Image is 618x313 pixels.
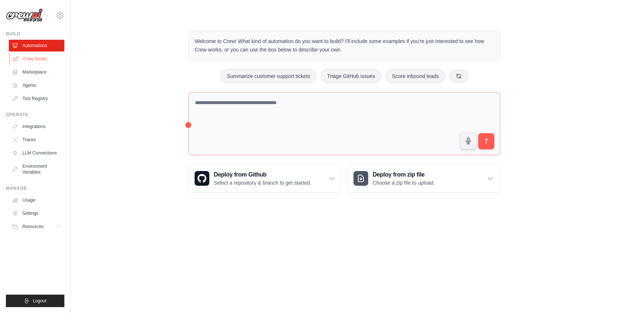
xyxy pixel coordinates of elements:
[9,160,64,178] a: Environment Variables
[6,295,64,307] button: Logout
[9,221,64,232] button: Resources
[373,170,435,179] h3: Deploy from zip file
[6,185,64,191] div: Manage
[321,69,381,83] button: Triage GitHub issues
[9,79,64,91] a: Agents
[386,69,445,83] button: Score inbound leads
[6,8,43,22] img: Logo
[33,298,46,304] span: Logout
[9,93,64,104] a: Tool Registry
[214,170,311,179] h3: Deploy from Github
[9,147,64,159] a: LLM Connections
[9,134,64,146] a: Traces
[195,37,494,54] p: Welcome to Crew! What kind of automation do you want to build? I'll include some examples if you'...
[477,268,592,292] p: Describe the automation you want to build, select an example option, or use the microphone to spe...
[214,179,311,186] p: Select a repository & branch to get started.
[373,179,435,186] p: Choose a zip file to upload.
[9,40,64,51] a: Automations
[9,194,64,206] a: Usage
[6,31,64,37] div: Build
[477,255,592,265] h3: Create an automation
[10,53,65,65] a: Crew Studio
[596,246,601,251] button: Close walkthrough
[22,224,43,230] span: Resources
[221,69,316,83] button: Summarize customer support tickets
[9,66,64,78] a: Marketplace
[6,112,64,118] div: Operate
[9,121,64,132] a: Integrations
[9,207,64,219] a: Settings
[483,247,498,253] span: Step 1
